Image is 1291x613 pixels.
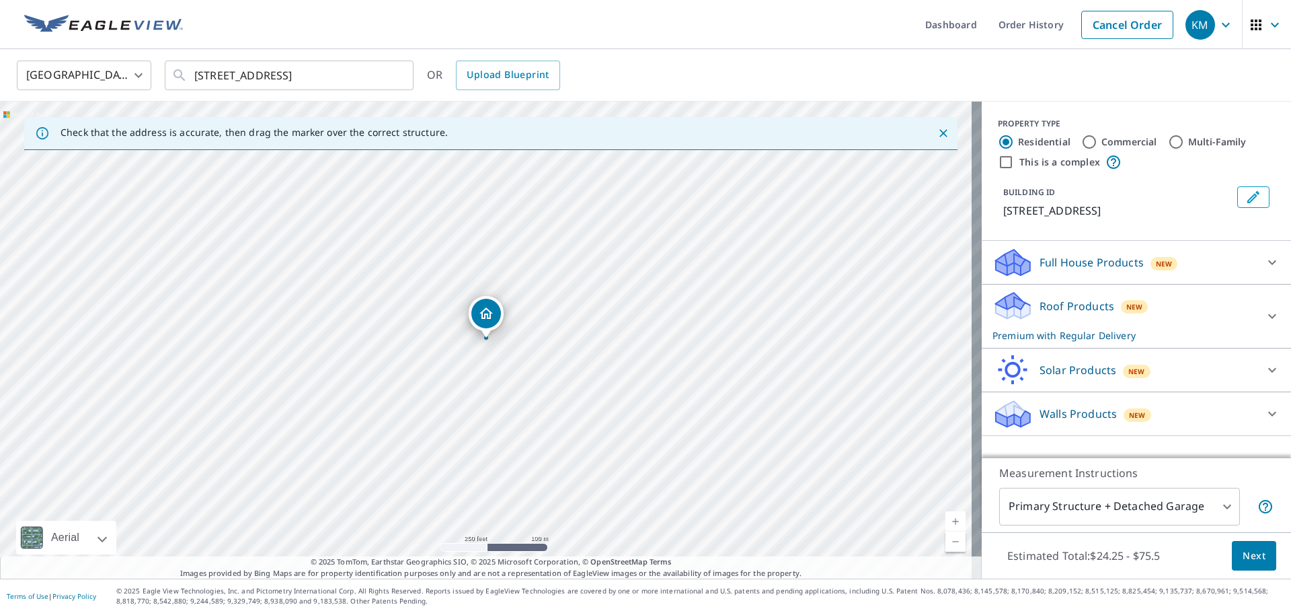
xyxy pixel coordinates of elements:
img: EV Logo [24,15,183,35]
span: New [1129,410,1146,421]
button: Edit building 1 [1237,186,1269,208]
span: Next [1243,548,1265,565]
div: PROPERTY TYPE [998,118,1275,130]
div: KM [1185,10,1215,40]
p: | [7,592,96,600]
div: Primary Structure + Detached Garage [999,488,1240,526]
span: Upload Blueprint [467,67,549,83]
div: Full House ProductsNew [992,246,1280,279]
div: Aerial [16,521,116,554]
a: Cancel Order [1081,11,1173,39]
div: Aerial [47,521,83,554]
a: OpenStreetMap [590,556,647,567]
span: New [1156,258,1173,269]
p: BUILDING ID [1003,186,1055,198]
a: Terms of Use [7,591,48,601]
span: © 2025 TomTom, Earthstar Geographics SIO, © 2025 Microsoft Corporation, © [311,556,672,568]
label: Commercial [1101,135,1157,149]
p: Measurement Instructions [999,465,1274,481]
p: © 2025 Eagle View Technologies, Inc. and Pictometry International Corp. All Rights Reserved. Repo... [116,586,1284,606]
span: New [1128,366,1145,377]
a: Terms [650,556,672,567]
a: Current Level 17, Zoom Out [945,532,966,552]
div: [GEOGRAPHIC_DATA] [17,57,151,94]
p: Estimated Total: $24.25 - $75.5 [996,541,1171,571]
div: Roof ProductsNewPremium with Regular Delivery [992,290,1280,342]
p: Check that the address is accurate, then drag the marker over the correct structure. [61,127,448,139]
label: Multi-Family [1188,135,1247,149]
label: This is a complex [1019,155,1100,169]
a: Upload Blueprint [456,61,559,90]
span: Your report will include the primary structure and a detached garage if one exists. [1257,499,1274,515]
a: Privacy Policy [52,591,96,601]
label: Residential [1018,135,1070,149]
div: Walls ProductsNew [992,398,1280,430]
div: Solar ProductsNew [992,354,1280,386]
p: Walls Products [1040,406,1117,422]
div: OR [427,61,560,90]
span: New [1126,301,1143,312]
button: Close [935,124,952,142]
div: Dropped pin, building 1, Residential property, 94-1029 Halepuna St Waipahu, HI 96797 [469,296,504,338]
p: Solar Products [1040,362,1116,378]
input: Search by address or latitude-longitude [194,57,386,94]
p: Premium with Regular Delivery [992,328,1256,342]
p: [STREET_ADDRESS] [1003,203,1232,219]
button: Next [1232,541,1276,571]
a: Current Level 17, Zoom In [945,511,966,532]
p: Full House Products [1040,254,1144,271]
p: Roof Products [1040,298,1114,314]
